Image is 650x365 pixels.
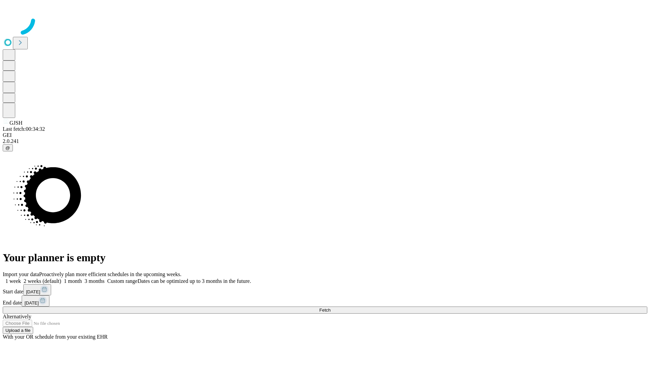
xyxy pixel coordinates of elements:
[39,271,181,277] span: Proactively plan more efficient schedules in the upcoming weeks.
[3,251,647,264] h1: Your planner is empty
[3,284,647,295] div: Start date
[85,278,105,284] span: 3 months
[3,138,647,144] div: 2.0.241
[26,289,40,294] span: [DATE]
[3,144,13,151] button: @
[3,132,647,138] div: GEI
[5,278,21,284] span: 1 week
[3,126,45,132] span: Last fetch: 00:34:32
[24,278,61,284] span: 2 weeks (default)
[3,327,33,334] button: Upload a file
[9,120,22,126] span: GJSH
[5,145,10,150] span: @
[22,295,49,307] button: [DATE]
[24,300,39,306] span: [DATE]
[3,307,647,314] button: Fetch
[23,284,51,295] button: [DATE]
[3,271,39,277] span: Import your data
[64,278,82,284] span: 1 month
[3,314,31,319] span: Alternatively
[137,278,251,284] span: Dates can be optimized up to 3 months in the future.
[3,334,108,340] span: With your OR schedule from your existing EHR
[319,308,330,313] span: Fetch
[107,278,137,284] span: Custom range
[3,295,647,307] div: End date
